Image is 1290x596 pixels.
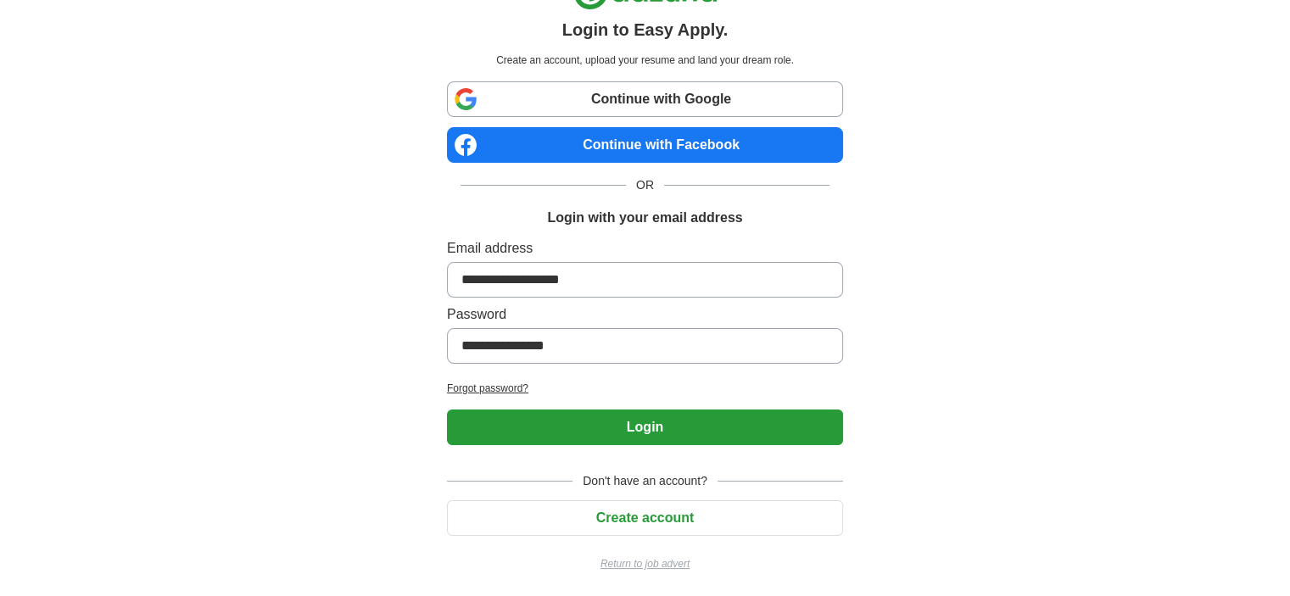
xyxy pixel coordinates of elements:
[447,409,843,445] button: Login
[562,17,729,42] h1: Login to Easy Apply.
[626,176,664,194] span: OR
[447,500,843,536] button: Create account
[572,472,718,490] span: Don't have an account?
[447,510,843,525] a: Create account
[447,81,843,117] a: Continue with Google
[547,208,742,228] h1: Login with your email address
[447,238,843,259] label: Email address
[447,127,843,163] a: Continue with Facebook
[447,304,843,325] label: Password
[447,556,843,571] a: Return to job advert
[447,381,843,396] a: Forgot password?
[450,53,840,68] p: Create an account, upload your resume and land your dream role.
